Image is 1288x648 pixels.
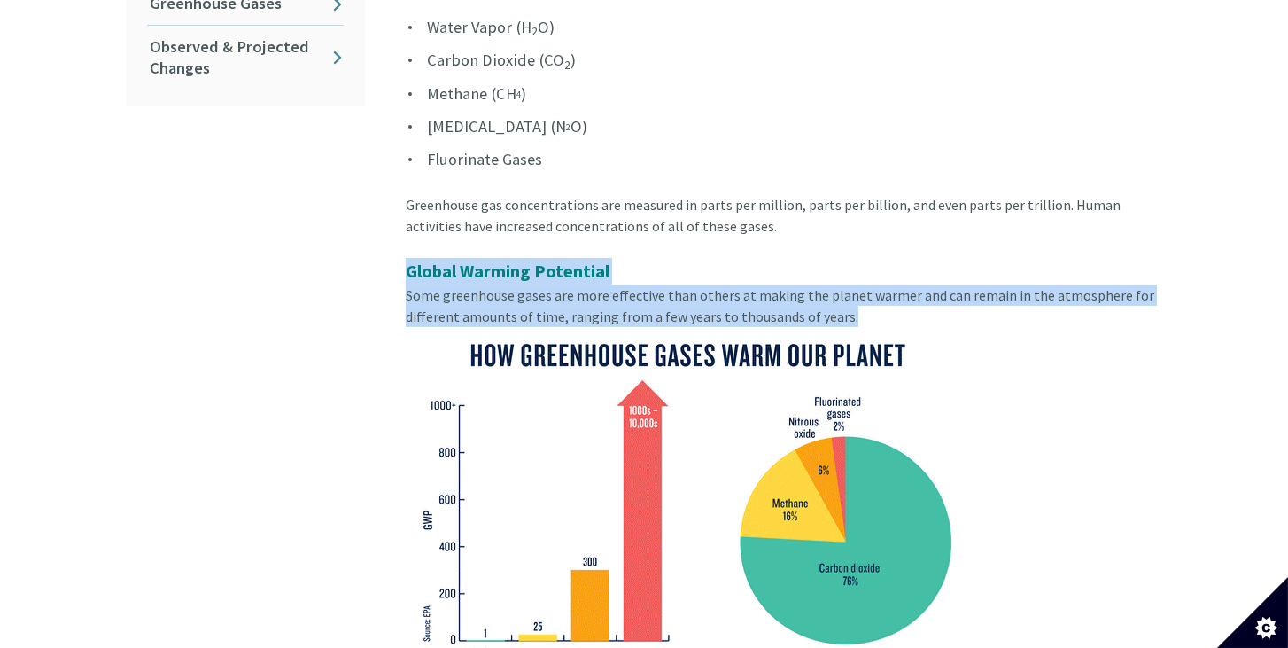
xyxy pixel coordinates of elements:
[406,286,1154,325] span: Some greenhouse gases are more effective than others at making the planet warmer and can remain i...
[516,89,521,100] sup: 4
[147,26,344,89] a: Observed & Projected Changes
[566,121,570,133] sup: 2
[406,81,1162,106] li: Methane (CH )
[406,47,1162,73] li: Carbon Dioxide (CO )
[531,23,538,39] sub: 2
[406,146,1162,172] li: Fluorinate Gases
[564,57,570,73] sub: 2
[406,194,1162,258] div: Greenhouse gas concentrations are measured in parts per million, parts per billion, and even part...
[406,260,609,282] strong: Global Warming Potential
[1217,577,1288,648] button: Set cookie preferences
[406,113,1162,139] li: [MEDICAL_DATA] (N O)
[406,14,1162,40] li: Water Vapor (H O)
